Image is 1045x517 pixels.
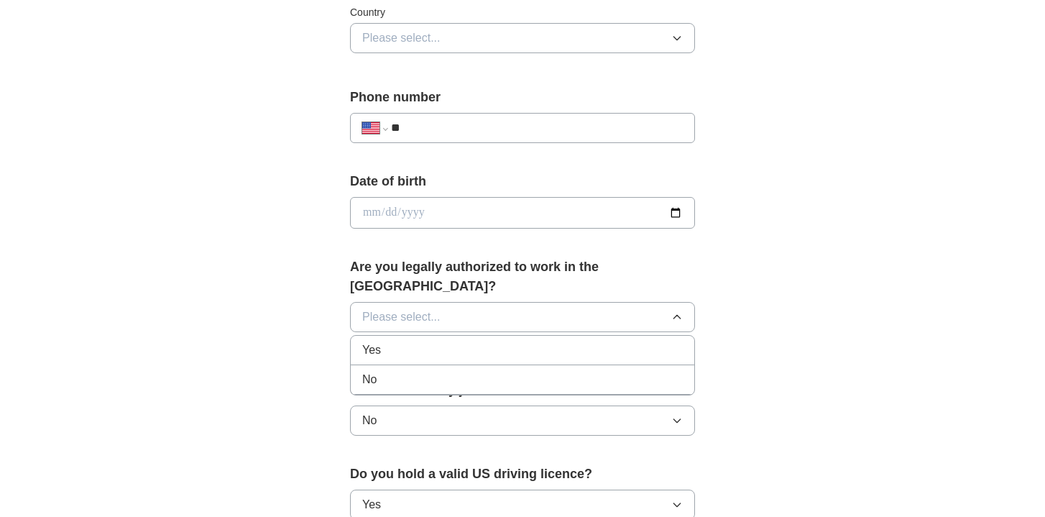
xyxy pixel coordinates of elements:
[362,371,377,388] span: No
[350,23,695,53] button: Please select...
[362,496,381,513] span: Yes
[350,172,695,191] label: Date of birth
[350,257,695,296] label: Are you legally authorized to work in the [GEOGRAPHIC_DATA]?
[350,88,695,107] label: Phone number
[362,412,377,429] span: No
[362,308,441,326] span: Please select...
[362,29,441,47] span: Please select...
[350,406,695,436] button: No
[350,302,695,332] button: Please select...
[350,465,695,484] label: Do you hold a valid US driving licence?
[350,5,695,20] label: Country
[362,342,381,359] span: Yes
